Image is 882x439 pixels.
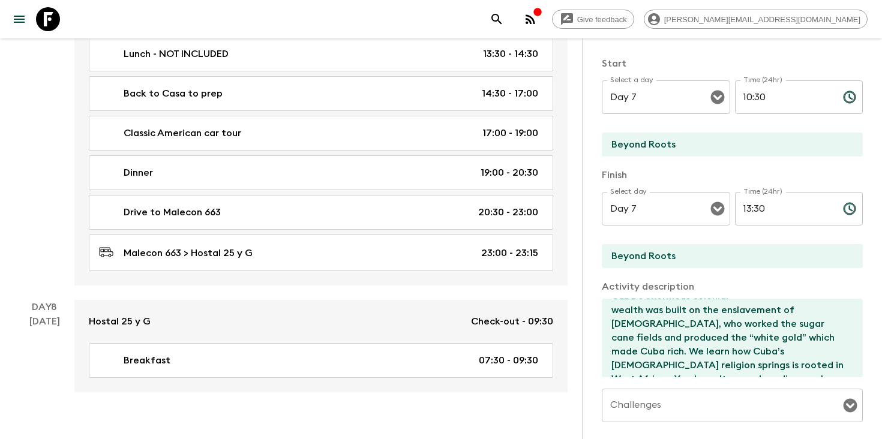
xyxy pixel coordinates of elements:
a: Give feedback [552,10,634,29]
button: menu [7,7,31,31]
p: Finish [602,168,863,182]
button: Open [709,89,726,106]
label: Select a day [610,75,653,85]
p: 07:30 - 09:30 [479,353,538,368]
p: Breakfast [124,353,170,368]
input: End Location (leave blank if same as Start) [602,244,853,268]
p: Hostal 25 y G [89,314,151,329]
button: Open [709,200,726,217]
p: Activity description [602,279,863,294]
label: Time (24hr) [743,187,782,197]
a: Breakfast07:30 - 09:30 [89,343,553,378]
p: 14:30 - 17:00 [482,86,538,101]
button: Choose time, selected time is 1:30 PM [838,197,862,221]
div: [PERSON_NAME][EMAIL_ADDRESS][DOMAIN_NAME] [644,10,868,29]
p: Back to Casa to prep [124,86,223,101]
a: Dinner19:00 - 20:30 [89,155,553,190]
button: Open [842,397,859,414]
p: Malecon 663 > Hostal 25 y G [124,246,253,260]
input: Start Location [602,133,853,157]
p: 13:30 - 14:30 [483,47,538,61]
p: 19:00 - 20:30 [481,166,538,180]
span: [PERSON_NAME][EMAIL_ADDRESS][DOMAIN_NAME] [658,15,867,24]
a: Lunch - NOT INCLUDED13:30 - 14:30 [89,37,553,71]
button: search adventures [485,7,509,31]
div: [DATE] [29,314,60,392]
p: Classic American car tour [124,126,241,140]
a: Classic American car tour17:00 - 19:00 [89,116,553,151]
input: hh:mm [735,192,833,225]
p: Lunch - NOT INCLUDED [124,47,229,61]
p: 17:00 - 19:00 [482,126,538,140]
p: 20:30 - 23:00 [478,205,538,220]
a: Drive to Malecon 66320:30 - 23:00 [89,195,553,230]
p: Start [602,56,863,71]
span: Give feedback [571,15,634,24]
textarea: "This morning we’ll have a walking city tour of the [GEOGRAPHIC_DATA], including a visit to Beyon... [602,299,853,377]
a: Back to Casa to prep14:30 - 17:00 [89,76,553,111]
button: Choose time, selected time is 10:30 AM [838,85,862,109]
a: Malecon 663 > Hostal 25 y G23:00 - 23:15 [89,234,553,271]
a: Hostal 25 y GCheck-out - 09:30 [74,300,568,343]
input: hh:mm [735,80,833,114]
p: Dinner [124,166,153,180]
p: Check-out - 09:30 [471,314,553,329]
label: Select day [610,187,647,197]
p: 23:00 - 23:15 [481,246,538,260]
p: Day 8 [14,300,74,314]
label: Time (24hr) [743,75,782,85]
p: Drive to Malecon 663 [124,205,221,220]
